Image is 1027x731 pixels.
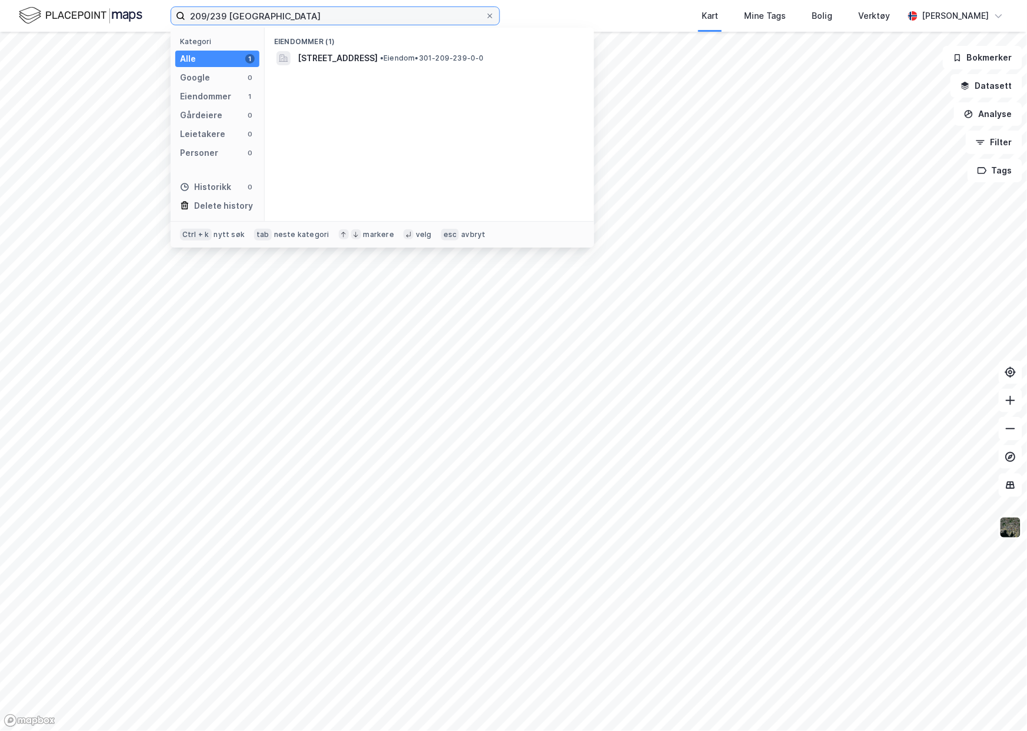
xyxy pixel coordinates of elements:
[416,230,432,239] div: velg
[245,182,255,192] div: 0
[185,7,485,25] input: Søk på adresse, matrikkel, gårdeiere, leietakere eller personer
[180,89,231,104] div: Eiendommer
[702,9,718,23] div: Kart
[943,46,1022,69] button: Bokmerker
[180,180,231,194] div: Historikk
[180,229,212,241] div: Ctrl + k
[274,230,329,239] div: neste kategori
[461,230,485,239] div: avbryt
[380,54,384,62] span: •
[966,131,1022,154] button: Filter
[968,159,1022,182] button: Tags
[922,9,989,23] div: [PERSON_NAME]
[245,92,255,101] div: 1
[951,74,1022,98] button: Datasett
[180,71,210,85] div: Google
[380,54,484,63] span: Eiendom • 301-209-239-0-0
[180,127,225,141] div: Leietakere
[4,714,55,727] a: Mapbox homepage
[859,9,891,23] div: Verktøy
[180,146,218,160] div: Personer
[180,108,222,122] div: Gårdeiere
[744,9,786,23] div: Mine Tags
[19,5,142,26] img: logo.f888ab2527a4732fd821a326f86c7f29.svg
[194,199,253,213] div: Delete history
[180,37,259,46] div: Kategori
[245,111,255,120] div: 0
[254,229,272,241] div: tab
[954,102,1022,126] button: Analyse
[298,51,378,65] span: [STREET_ADDRESS]
[245,148,255,158] div: 0
[968,675,1027,731] div: Kontrollprogram for chat
[441,229,459,241] div: esc
[968,675,1027,731] iframe: Chat Widget
[812,9,833,23] div: Bolig
[999,516,1022,539] img: 9k=
[265,28,594,49] div: Eiendommer (1)
[364,230,394,239] div: markere
[180,52,196,66] div: Alle
[214,230,245,239] div: nytt søk
[245,54,255,64] div: 1
[245,73,255,82] div: 0
[245,129,255,139] div: 0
